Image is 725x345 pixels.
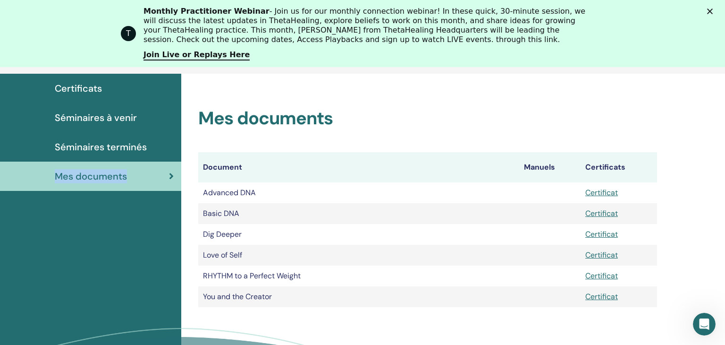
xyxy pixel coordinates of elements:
[198,224,519,245] td: Dig Deeper
[55,140,147,154] span: Séminaires terminés
[121,26,136,41] div: Profile image for ThetaHealing
[198,152,519,182] th: Document
[198,108,657,129] h2: Mes documents
[198,266,519,286] td: RHYTHM to a Perfect Weight
[693,313,716,336] iframe: Intercom live chat
[198,182,519,203] td: Advanced DNA
[143,50,250,60] a: Join Live or Replays Here
[585,250,618,260] a: Certificat
[707,9,717,14] div: Fermer
[143,7,270,16] b: Monthly Practitioner Webinar
[198,245,519,266] td: Love of Self
[585,271,618,281] a: Certificat
[143,7,589,44] div: - Join us for our monthly connection webinar! In these quick, 30-minute session, we will discuss ...
[585,292,618,302] a: Certificat
[55,81,102,95] span: Certificats
[198,203,519,224] td: Basic DNA
[585,188,618,198] a: Certificat
[585,229,618,239] a: Certificat
[55,169,127,183] span: Mes documents
[198,286,519,307] td: You and the Creator
[519,152,581,182] th: Manuels
[55,111,137,125] span: Séminaires à venir
[585,208,618,218] a: Certificat
[581,152,657,182] th: Certificats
